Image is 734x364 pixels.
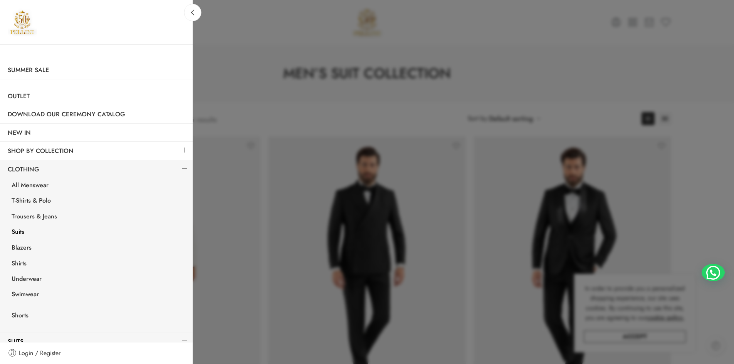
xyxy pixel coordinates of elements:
img: Pellini [8,8,37,37]
a: <a href="https://pellini-collection.com/men-shop/menswear/swimwear/"><span>Swimwear</span></a> [4,285,193,290]
a: Underwear [4,272,193,288]
a: Pellini - [8,8,37,37]
a: Swimwear [4,287,193,303]
a: Trousers & Jeans [4,210,193,225]
a: Blazers [4,241,193,257]
span: Swimwear [12,289,39,299]
a: Shorts [4,309,193,324]
a: <a href="https://pellini-collection.com/men-shop/menswear/short/">Shorts</a> [4,303,193,309]
a: Shirts [4,257,193,272]
a: All Menswear [4,178,193,194]
a: T-Shirts & Polo [4,194,193,210]
span: Login / Register [19,348,60,358]
a: Suits [4,225,193,241]
a: Login / Register [8,348,185,358]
